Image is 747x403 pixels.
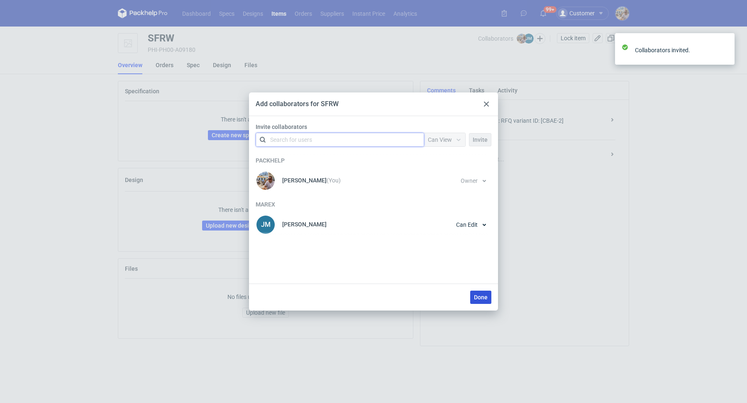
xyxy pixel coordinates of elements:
label: Invite collaborators [256,123,495,131]
div: Search for users [270,136,312,144]
h3: Marex [256,201,490,208]
span: Invite [473,137,488,143]
button: close [722,46,728,54]
div: Joanna Myślak [256,215,276,235]
span: Can Edit [456,222,478,228]
p: [PERSON_NAME] [282,221,327,228]
div: Add collaborators for SFRW [256,100,339,109]
div: Michał Palasek [256,171,276,191]
p: [PERSON_NAME] [282,177,341,184]
h3: Packhelp [256,157,490,164]
span: Owner [461,178,478,184]
img: Michał Palasek [256,172,275,190]
figcaption: JM [256,216,275,234]
button: Invite [469,133,491,146]
button: Owner [457,174,490,187]
div: Collaborators invited. [635,46,722,54]
span: Done [474,294,488,300]
button: Can Edit [452,218,490,231]
button: Done [470,291,491,304]
small: (You) [327,177,341,184]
